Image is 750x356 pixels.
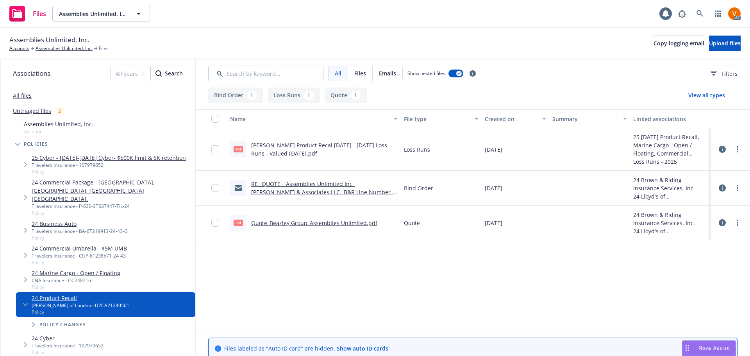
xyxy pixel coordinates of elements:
[13,68,50,79] span: Associations
[633,227,708,235] div: 24 Lloyd's of [GEOGRAPHIC_DATA], Brown & Riding Insurance Services, Inc. - Brown & Riding Insuran...
[32,269,120,277] a: 24 Marine Cargo - Open / Floating
[211,184,219,192] input: Toggle Row Selected
[32,277,120,284] div: CNA Insurance - OC248716
[211,219,219,227] input: Toggle Row Selected
[246,91,257,100] div: 1
[485,184,502,192] span: [DATE]
[404,145,430,154] span: Loss Runs
[208,88,263,103] button: Bind Order
[633,176,708,192] div: 24 Brown & Riding Insurance Services, Inc.
[633,211,708,227] div: 24 Brown & Riding Insurance Services, Inc.
[485,219,502,227] span: [DATE]
[13,92,32,99] a: All files
[682,341,692,356] div: Drag to move
[379,69,396,77] span: Emails
[32,259,127,266] span: Policy
[401,109,482,128] button: File type
[52,6,150,21] button: Assemblies Unlimited, Inc.
[32,154,186,162] a: 25 Cyber - [DATE]-[DATE] Cyber- $500K limit & 5K retention
[552,115,618,123] div: Summary
[36,45,93,52] a: Assemblies Unlimited, Inc.
[99,45,109,52] span: Files
[32,284,120,290] span: Policy
[24,142,48,147] span: Policies
[633,157,708,166] div: Loss Runs - 2025
[733,145,742,154] a: more
[9,35,89,45] span: Assemblies Unlimited, Inc.
[721,70,737,78] span: Filters
[335,69,341,77] span: All
[733,218,742,227] a: more
[354,69,366,77] span: Files
[676,88,737,103] button: View all types
[224,344,388,352] span: Files labeled as "Auto ID card" are hidden.
[155,66,183,81] button: SearchSearch
[709,36,741,51] button: Upload files
[32,234,128,241] span: Policy
[350,91,361,100] div: 1
[54,106,65,115] div: 2
[251,219,377,227] a: Quote_Beazley Group_Assemblies Unlimited.pdf
[9,45,29,52] a: Accounts
[337,345,388,352] a: Show auto ID cards
[32,309,129,315] span: Policy
[633,192,708,200] div: 24 Lloyd's of [GEOGRAPHIC_DATA], Brown & Riding Insurance Services, Inc. - Brown & Riding Insuran...
[682,340,736,356] button: Nova Assist
[485,145,502,154] span: [DATE]
[32,168,186,175] span: Policy
[482,109,549,128] button: Created on
[711,70,737,78] span: Filters
[654,36,704,51] button: Copy logging email
[404,115,470,123] div: File type
[251,180,393,204] a: RE_ QUOTE _ Assemblies Unlimited Inc_ [PERSON_NAME] & Associates LLC_ B&R Line Number_ BR134105-0...
[211,115,219,123] input: Select all
[24,120,93,128] span: Assemblies Unlimited, Inc.
[6,3,49,25] a: Files
[32,178,192,203] a: 24 Commercial Package - [GEOGRAPHIC_DATA], [GEOGRAPHIC_DATA], [GEOGRAPHIC_DATA] [GEOGRAPHIC_DATA].
[674,6,690,21] a: Report a Bug
[32,349,104,356] span: Policy
[155,66,183,81] div: Search
[32,228,128,234] div: Travelers Insurance - BA-6T219913-24-43-G
[485,115,537,123] div: Created on
[32,334,104,342] a: 24 Cyber
[32,220,128,228] a: 24 Business Auto
[32,210,192,216] span: Policy
[227,109,401,128] button: Name
[234,220,243,225] span: pdf
[711,66,737,81] button: Filters
[633,115,708,123] div: Linked associations
[630,109,711,128] button: Linked associations
[698,345,729,351] span: Nova Assist
[728,7,741,20] img: photo
[32,342,104,349] div: Travelers Insurance - 107979652
[39,322,86,327] span: Policy changes
[549,109,630,128] button: Summary
[32,294,129,302] a: 24 Product Recall
[24,128,93,135] span: Account
[268,88,320,103] button: Loss Runs
[733,183,742,193] a: more
[32,302,129,309] div: [PERSON_NAME] of London - D2CA21240501
[155,70,162,77] svg: Search
[32,244,127,252] a: 24 Commercial Umbrella - $5M UMB
[208,66,323,81] input: Search by keyword...
[709,39,741,47] span: Upload files
[59,10,127,18] span: Assemblies Unlimited, Inc.
[13,107,51,115] a: Untriaged files
[692,6,708,21] a: Search
[32,203,192,209] div: Travelers Insurance - P-630-3T637447-TIL-24
[710,6,726,21] a: Switch app
[32,162,186,168] div: Travelers Insurance - 107979652
[251,141,387,157] a: [PERSON_NAME] Product Recal [DATE] - [DATE] Loss Runs - Valued [DATE].pdf
[633,133,708,157] div: 25 [DATE] Product Recall, Marine Cargo - Open / Floating, Commercial Umbrella, Business Auto, Com...
[234,146,243,152] span: pdf
[33,11,46,17] span: Files
[304,91,314,100] div: 1
[404,184,433,192] span: Bind Order
[230,115,389,123] div: Name
[32,252,127,259] div: Travelers Insurance - CUP-6T238571-24-43
[211,145,219,153] input: Toggle Row Selected
[407,70,445,77] span: Show nested files
[404,219,420,227] span: Quote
